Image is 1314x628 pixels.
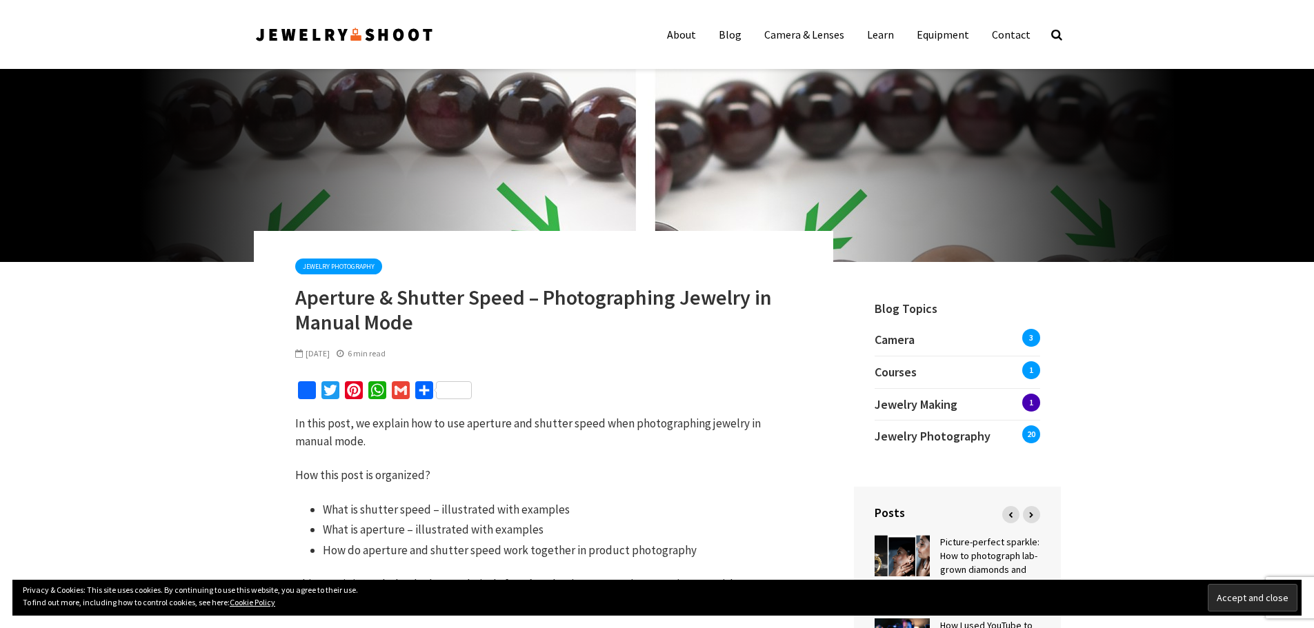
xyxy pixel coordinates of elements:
[295,381,319,404] a: Facebook
[982,21,1041,48] a: Contact
[295,285,792,334] h1: Aperture & Shutter Speed – Photographing Jewelry in Manual Mode
[366,381,389,404] a: WhatsApp
[389,381,412,404] a: Gmail
[412,381,475,404] a: Share
[323,521,792,539] li: What is aperture – illustrated with examples
[875,364,917,380] span: Courses
[875,389,1040,421] a: Jewelry Making1
[12,580,1302,616] div: Privacy & Cookies: This site uses cookies. By continuing to use this website, you agree to their ...
[1022,329,1040,347] span: 3
[230,597,275,607] a: Cookie Policy
[295,348,330,358] span: [DATE]
[319,381,342,404] a: Twitter
[1022,425,1040,443] span: 20
[1208,584,1297,611] input: Accept and close
[875,356,1040,388] a: Courses1
[708,21,752,48] a: Blog
[1022,394,1040,412] span: 1
[875,396,957,412] span: Jewelry Making
[295,576,792,611] p: This post is intended to be less technical. If you’re a business owner just starting out with a c...
[140,55,1175,262] img: aperture and shutter speed settings for jewelry photography
[754,21,855,48] a: Camera & Lenses
[875,428,991,444] span: Jewelry Photography
[295,467,792,485] p: How this post is organized?
[875,331,1040,356] a: Camera3
[323,501,792,519] li: What is shutter speed – illustrated with examples
[940,536,1039,589] a: Picture-perfect sparkle: How to photograph lab-grown diamonds and moissanite rings
[1022,361,1040,379] span: 1
[342,381,366,404] a: Pinterest
[254,23,435,45] img: Jewelry Photographer Bay Area - San Francisco | Nationwide via Mail
[875,504,1040,521] h4: Posts
[854,283,1061,317] h4: Blog Topics
[906,21,979,48] a: Equipment
[875,421,1040,452] a: Jewelry Photography20
[875,332,915,347] span: Camera
[857,21,904,48] a: Learn
[295,259,382,274] a: Jewelry Photography
[337,347,386,360] div: 6 min read
[323,542,792,560] li: How do aperture and shutter speed work together in product photography
[657,21,706,48] a: About
[295,415,792,450] p: In this post, we explain how to use aperture and shutter speed when photographing jewelry in manu...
